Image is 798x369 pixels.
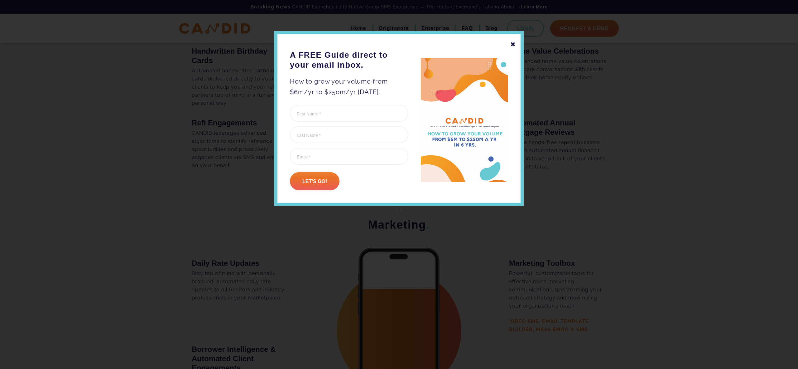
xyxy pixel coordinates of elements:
img: A FREE Guide direct to your email inbox. [421,58,508,182]
input: First Name * [290,105,408,122]
input: Email * [290,148,408,165]
h3: A FREE Guide direct to your email inbox. [290,50,408,70]
input: Let's go! [290,172,339,190]
div: ✖ [510,39,516,50]
input: Last Name * [290,126,408,143]
p: How to grow your volume from $6m/yr to $250m/yr [DATE]. [290,76,408,97]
